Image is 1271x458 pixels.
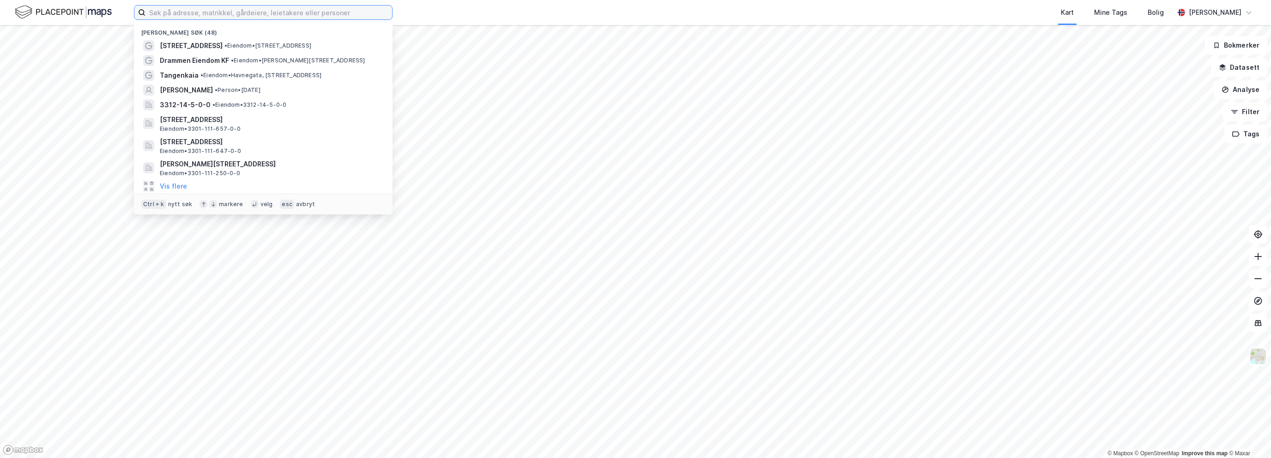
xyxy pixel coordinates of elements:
[260,201,273,208] div: velg
[160,114,381,125] span: [STREET_ADDRESS]
[134,22,393,38] div: [PERSON_NAME] søk (48)
[231,57,234,64] span: •
[160,136,381,147] span: [STREET_ADDRESS]
[215,86,218,93] span: •
[1214,80,1267,99] button: Analyse
[1189,7,1241,18] div: [PERSON_NAME]
[296,201,315,208] div: avbryt
[160,70,199,81] span: Tangenkaia
[200,72,203,79] span: •
[1108,450,1133,457] a: Mapbox
[231,57,365,64] span: Eiendom • [PERSON_NAME][STREET_ADDRESS]
[160,99,211,110] span: 3312-14-5-0-0
[15,4,112,20] img: logo.f888ab2527a4732fd821a326f86c7f29.svg
[224,42,311,49] span: Eiendom • [STREET_ADDRESS]
[1135,450,1180,457] a: OpenStreetMap
[160,147,241,155] span: Eiendom • 3301-111-647-0-0
[1225,414,1271,458] div: Kontrollprogram for chat
[215,86,260,94] span: Person • [DATE]
[160,159,381,170] span: [PERSON_NAME][STREET_ADDRESS]
[1205,36,1267,55] button: Bokmerker
[141,200,166,209] div: Ctrl + k
[1148,7,1164,18] div: Bolig
[1061,7,1074,18] div: Kart
[160,85,213,96] span: [PERSON_NAME]
[219,201,243,208] div: markere
[160,40,223,51] span: [STREET_ADDRESS]
[1225,414,1271,458] iframe: Chat Widget
[224,42,227,49] span: •
[145,6,392,19] input: Søk på adresse, matrikkel, gårdeiere, leietakere eller personer
[160,125,241,133] span: Eiendom • 3301-111-657-0-0
[1182,450,1228,457] a: Improve this map
[160,170,240,177] span: Eiendom • 3301-111-250-0-0
[280,200,294,209] div: esc
[212,101,286,109] span: Eiendom • 3312-14-5-0-0
[1249,348,1267,365] img: Z
[200,72,321,79] span: Eiendom • Havnegata, [STREET_ADDRESS]
[160,181,187,192] button: Vis flere
[1224,125,1267,143] button: Tags
[160,55,229,66] span: Drammen Eiendom KF
[1223,103,1267,121] button: Filter
[212,101,215,108] span: •
[3,445,43,455] a: Mapbox homepage
[168,201,193,208] div: nytt søk
[1094,7,1127,18] div: Mine Tags
[1211,58,1267,77] button: Datasett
